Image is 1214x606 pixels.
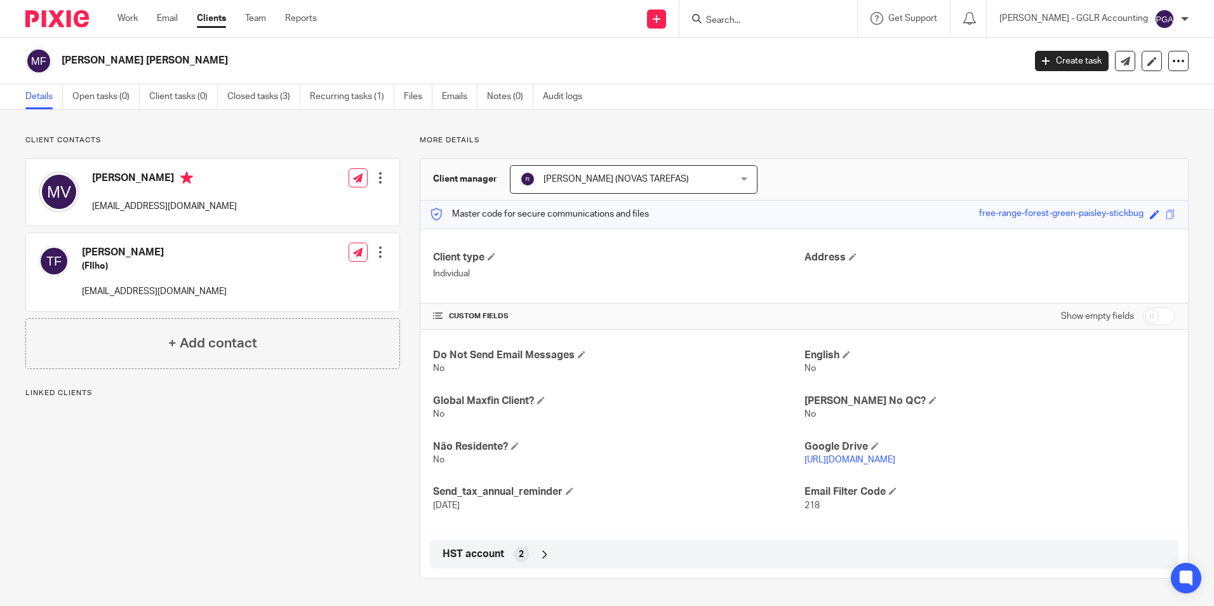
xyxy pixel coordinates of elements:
[1035,51,1109,71] a: Create task
[62,54,825,67] h2: [PERSON_NAME] [PERSON_NAME]
[433,349,804,362] h4: Do Not Send Email Messages
[1154,9,1175,29] img: svg%3E
[888,14,937,23] span: Get Support
[245,12,266,25] a: Team
[433,173,497,185] h3: Client manager
[520,172,535,187] img: svg%3E
[804,364,816,373] span: No
[72,84,140,109] a: Open tasks (0)
[804,394,1175,408] h4: [PERSON_NAME] No QC?
[180,172,193,184] i: Primary
[82,246,227,259] h4: [PERSON_NAME]
[543,84,592,109] a: Audit logs
[433,394,804,408] h4: Global Maxfin Client?
[420,135,1189,145] p: More details
[25,135,400,145] p: Client contacts
[804,455,895,464] a: [URL][DOMAIN_NAME]
[157,12,178,25] a: Email
[227,84,300,109] a: Closed tasks (3)
[433,311,804,321] h4: CUSTOM FIELDS
[39,246,69,276] img: svg%3E
[433,455,444,464] span: No
[310,84,394,109] a: Recurring tasks (1)
[999,12,1148,25] p: [PERSON_NAME] - GGLR Accounting
[487,84,533,109] a: Notes (0)
[430,208,649,220] p: Master code for secure communications and files
[519,548,524,561] span: 2
[804,440,1175,454] h4: Google Drive
[1061,310,1134,323] label: Show empty fields
[92,200,237,213] p: [EMAIL_ADDRESS][DOMAIN_NAME]
[544,175,689,184] span: [PERSON_NAME] (NOVAS TAREFAS)
[804,501,820,510] span: 218
[433,267,804,280] p: Individual
[804,251,1175,264] h4: Address
[168,333,257,353] h4: + Add contact
[39,172,79,212] img: svg%3E
[404,84,432,109] a: Files
[82,260,227,273] h5: (FIlho)
[433,364,444,373] span: No
[25,388,400,398] p: Linked clients
[285,12,317,25] a: Reports
[433,251,804,264] h4: Client type
[433,485,804,499] h4: Send_tax_annual_reminder
[25,10,89,27] img: Pixie
[25,84,63,109] a: Details
[433,501,460,510] span: [DATE]
[82,285,227,298] p: [EMAIL_ADDRESS][DOMAIN_NAME]
[25,48,52,74] img: svg%3E
[804,485,1175,499] h4: Email Filter Code
[433,440,804,454] h4: Não Residente?
[443,548,504,561] span: HST account
[92,172,237,187] h4: [PERSON_NAME]
[979,207,1144,222] div: free-range-forest-green-paisley-stickbug
[804,349,1175,362] h4: English
[442,84,477,109] a: Emails
[197,12,226,25] a: Clients
[705,15,819,27] input: Search
[117,12,138,25] a: Work
[804,410,816,419] span: No
[149,84,218,109] a: Client tasks (0)
[433,410,444,419] span: No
